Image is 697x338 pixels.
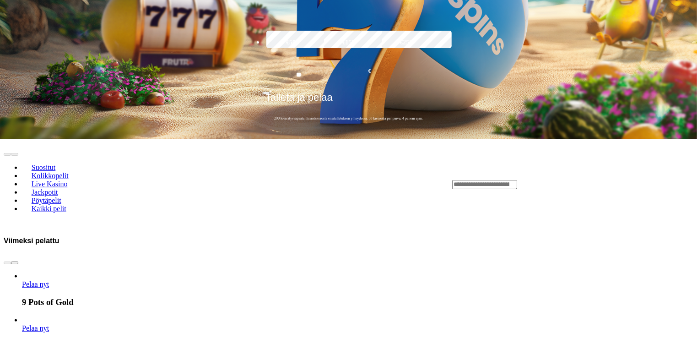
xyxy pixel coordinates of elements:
button: next slide [11,262,18,264]
h3: Viimeksi pelattu [4,236,59,245]
span: Pelaa nyt [22,324,49,332]
span: Suositut [28,164,59,171]
a: Kolikkopelit [22,169,78,183]
span: Pöytäpelit [28,196,65,204]
button: prev slide [4,153,11,156]
span: Kolikkopelit [28,172,72,180]
a: Kaikki pelit [22,202,76,216]
button: Talleta ja pelaa [263,91,434,110]
span: € [270,88,273,94]
button: prev slide [4,262,11,264]
a: Hyper Gold [22,324,49,332]
header: Lobby [4,139,693,229]
span: Talleta ja pelaa [265,92,333,110]
label: €150 [322,29,375,56]
h3: 9 Pots of Gold [22,297,693,307]
span: Jackpotit [28,188,62,196]
label: €50 [264,29,318,56]
a: Live Kasino [22,177,77,191]
span: Pelaa nyt [22,280,49,288]
span: Kaikki pelit [28,205,70,213]
span: 200 kierrätysvapaata ilmaiskierrosta ensitalletuksen yhteydessä. 50 kierrosta per päivä, 4 päivän... [263,116,434,121]
label: €250 [379,29,433,56]
span: Live Kasino [28,180,71,188]
button: next slide [11,153,18,156]
a: Pöytäpelit [22,194,70,207]
a: Suositut [22,161,65,174]
a: 9 Pots of Gold [22,280,49,288]
nav: Lobby [4,148,434,220]
span: € [368,67,371,76]
input: Search [452,180,517,189]
article: 9 Pots of Gold [22,272,693,307]
a: Jackpotit [22,185,67,199]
